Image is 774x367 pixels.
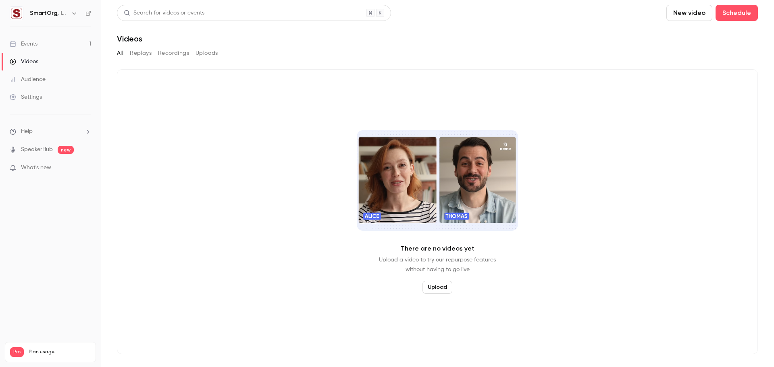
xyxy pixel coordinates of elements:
span: Plan usage [29,349,91,355]
div: Settings [10,93,42,101]
p: There are no videos yet [401,244,474,253]
p: Upload a video to try our repurpose features without having to go live [379,255,496,274]
div: Search for videos or events [124,9,204,17]
button: Upload [422,281,452,294]
button: New video [666,5,712,21]
img: SmartOrg, Inc. [10,7,23,20]
div: Audience [10,75,46,83]
h6: SmartOrg, Inc. [30,9,68,17]
a: SpeakerHub [21,145,53,154]
button: Schedule [716,5,758,21]
button: Uploads [196,47,218,60]
h1: Videos [117,34,142,44]
span: Pro [10,347,24,357]
span: What's new [21,164,51,172]
button: Recordings [158,47,189,60]
section: Videos [117,5,758,362]
button: Replays [130,47,152,60]
li: help-dropdown-opener [10,127,91,136]
button: All [117,47,123,60]
div: Videos [10,58,38,66]
div: Events [10,40,37,48]
span: new [58,146,74,154]
span: Help [21,127,33,136]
